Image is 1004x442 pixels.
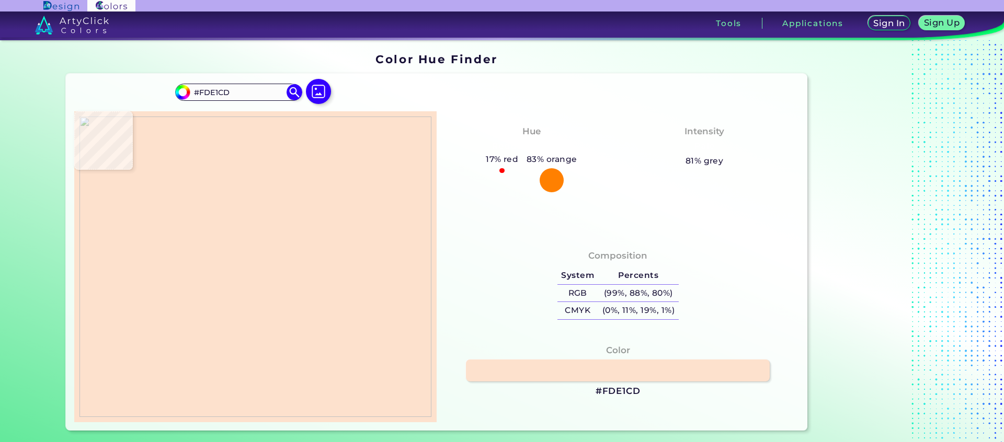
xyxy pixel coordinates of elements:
h3: Reddish Orange [487,140,576,153]
h5: (99%, 88%, 80%) [598,285,679,302]
h3: Tools [716,19,741,27]
input: type color.. [190,85,287,99]
h5: Percents [598,267,679,284]
h5: Sign Up [926,19,958,27]
h5: System [557,267,598,284]
h3: #FDE1CD [596,385,641,398]
h4: Color [606,343,630,358]
a: Sign Up [921,17,963,30]
img: icon search [287,84,302,100]
h5: CMYK [557,302,598,319]
h4: Composition [588,248,647,263]
h5: RGB [557,285,598,302]
h4: Intensity [684,124,724,139]
a: Sign In [870,17,908,30]
h5: 83% orange [522,153,581,166]
h5: (0%, 11%, 19%, 1%) [598,302,679,319]
img: logo_artyclick_colors_white.svg [35,16,109,34]
img: 4db35d5d-ecd2-46ff-9e72-50b7d6f0268e [79,117,431,417]
h4: Hue [522,124,541,139]
h3: Applications [782,19,843,27]
h1: Color Hue Finder [375,51,497,67]
h5: 81% grey [686,154,724,168]
img: icon picture [306,79,331,104]
h3: Pale [689,140,719,153]
h5: Sign In [875,19,903,27]
h5: 17% red [482,153,522,166]
img: ArtyClick Design logo [43,1,78,11]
